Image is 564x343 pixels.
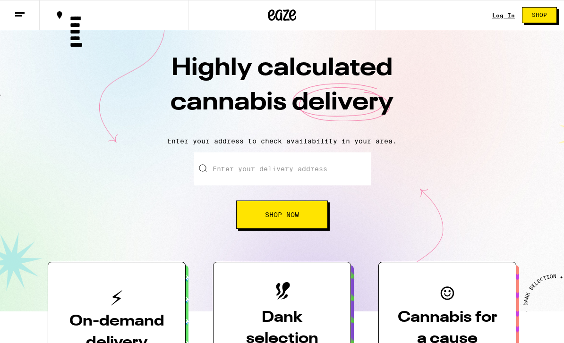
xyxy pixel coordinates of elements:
h1: Highly calculated cannabis delivery [117,51,447,130]
p: Enter your address to check availability in your area. [9,137,555,145]
a: Shop [515,7,564,23]
button: Shop Now [236,201,328,229]
input: Enter your delivery address [194,152,371,185]
span: Shop Now [265,211,299,218]
span: Shop [532,12,547,18]
span: Hi. Need any help? [6,7,68,14]
a: Log In [492,12,515,18]
button: Shop [522,7,557,23]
